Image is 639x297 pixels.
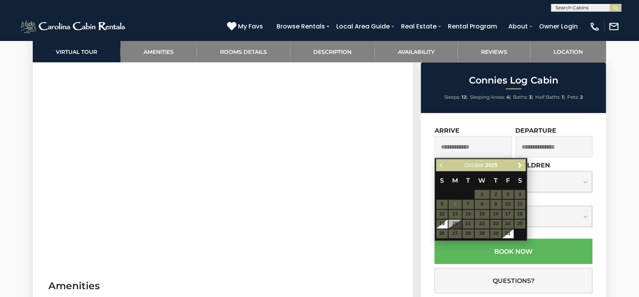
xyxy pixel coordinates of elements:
[609,21,619,32] img: mail-regular-white.png
[513,92,533,102] li: |
[513,94,528,100] span: Baths:
[470,92,511,102] li: |
[562,94,564,100] strong: 1
[531,41,606,62] a: Location
[444,92,468,102] li: |
[494,177,498,184] span: Thursday
[290,41,375,62] a: Description
[515,160,525,170] a: Next
[332,20,394,33] a: Local Area Guide
[517,162,524,169] span: Next
[535,94,561,100] span: Half Baths:
[466,177,470,184] span: Tuesday
[504,20,532,33] a: About
[20,19,128,34] img: White-1-2.png
[273,20,329,33] a: Browse Rentals
[580,94,583,100] strong: 2
[518,177,522,184] span: Saturday
[197,41,290,62] a: Rooms Details
[516,127,557,134] label: Departure
[529,94,532,100] strong: 3
[437,220,448,229] a: 19
[470,94,505,100] span: Sleeping Areas:
[479,177,486,184] span: Wednesday
[227,21,265,32] a: My Favs
[452,177,458,184] span: Monday
[506,177,510,184] span: Friday
[444,94,460,100] span: Sleeps:
[238,21,263,31] span: My Favs
[444,20,501,33] a: Rental Program
[567,94,579,100] span: Pets:
[461,94,466,100] strong: 12
[458,41,531,62] a: Reviews
[506,94,509,100] strong: 4
[435,127,460,134] label: Arrive
[121,41,197,62] a: Amenities
[440,177,444,184] span: Sunday
[535,20,582,33] a: Owner Login
[33,41,121,62] a: Virtual Tour
[465,162,484,168] span: October
[589,21,600,32] img: phone-regular-white.png
[375,41,458,62] a: Availability
[435,239,593,264] button: Book Now
[516,162,550,169] label: Children
[502,229,514,238] a: 31
[535,92,565,102] li: |
[397,20,440,33] a: Real Estate
[423,75,604,85] h2: Connies Log Cabin
[435,268,593,293] button: Questions?
[485,162,497,168] span: 2025
[48,279,398,293] h3: Amenities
